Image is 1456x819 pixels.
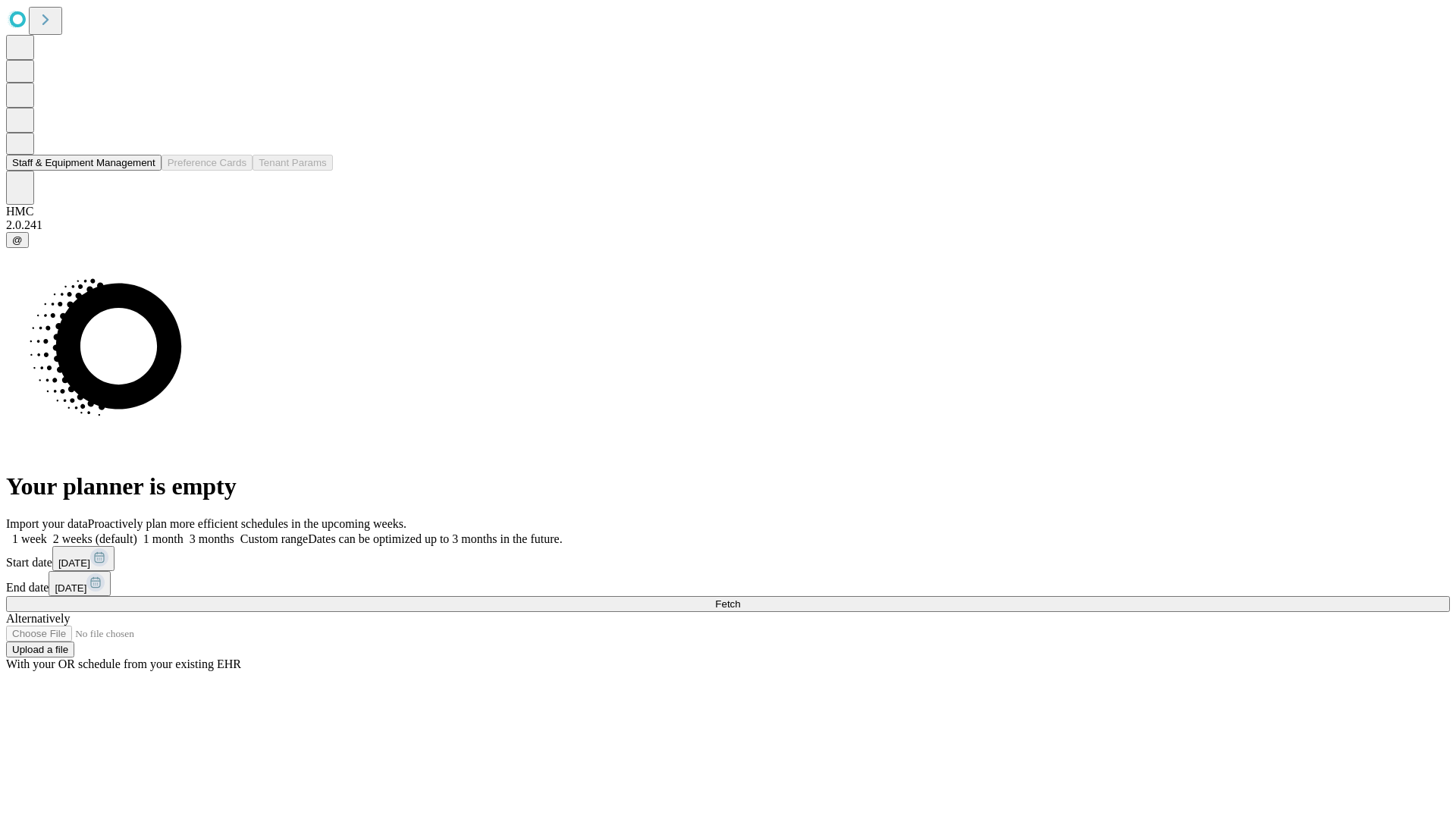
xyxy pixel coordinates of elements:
button: Upload a file [6,642,74,657]
button: Tenant Params [253,155,333,171]
span: Import your data [6,517,88,530]
div: 2.0.241 [6,218,1450,232]
span: Dates can be optimized up to 3 months in the future. [308,532,562,545]
span: 2 weeks (default) [53,532,137,545]
span: 1 week [12,532,47,545]
span: Alternatively [6,612,70,625]
div: End date [6,571,1450,596]
span: [DATE] [58,557,90,569]
button: [DATE] [49,571,111,596]
span: Custom range [240,532,308,545]
span: Fetch [715,598,740,610]
h1: Your planner is empty [6,472,1450,500]
span: 1 month [143,532,184,545]
span: 3 months [190,532,234,545]
button: Preference Cards [162,155,253,171]
button: [DATE] [52,546,115,571]
div: HMC [6,205,1450,218]
span: [DATE] [55,582,86,594]
button: Staff & Equipment Management [6,155,162,171]
span: @ [12,234,23,246]
span: With your OR schedule from your existing EHR [6,657,241,670]
div: Start date [6,546,1450,571]
span: Proactively plan more efficient schedules in the upcoming weeks. [88,517,406,530]
button: @ [6,232,29,248]
button: Fetch [6,596,1450,612]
